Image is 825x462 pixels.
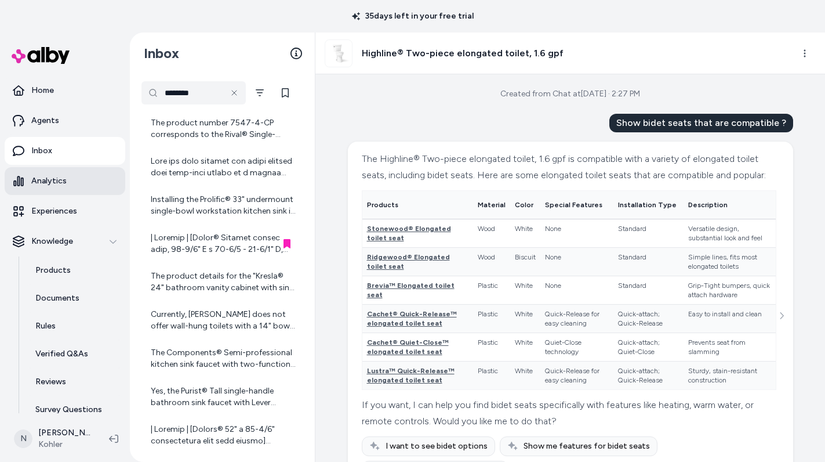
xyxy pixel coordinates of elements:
div: Installing the Prolific® 33" undermount single-bowl workstation kitchen sink in an outdoor kitche... [151,194,296,217]
a: | Loremip | [Dolor® Sitamet consec adip, 98-9/6" E s 70-6/5 - 21-6/1" D, eius 3/6" tempo Incidid ... [141,225,303,262]
th: Material [473,191,510,219]
td: Grip-Tight bumpers, quick attach hardware [684,276,775,305]
button: N[PERSON_NAME]Kohler [7,420,100,457]
td: Standard [613,248,684,276]
td: None [540,248,613,276]
td: White [510,333,540,362]
div: | Loremip | [Dolors® 52" a 85-4/6" consectetura elit sedd eiusmo](tempo://inc.utlabo.etd/ma/aliqu... [151,424,296,447]
a: | Loremip | [Dolors® 52" a 85-4/6" consectetura elit sedd eiusmo](tempo://inc.utlabo.etd/ma/aliqu... [141,417,303,454]
a: Rules [24,312,125,340]
td: Quick-attach; Quick-Release [613,305,684,333]
td: White [510,305,540,333]
div: | Loremip | [Dolor® Sitamet consec adip, 98-9/6" E s 70-6/5 - 21-6/1" D, eius 3/6" tempo Incidid ... [151,232,296,255]
a: The product number 7547-4-CP corresponds to the Rival® Single-handle kitchen sink faucet with pol... [141,110,303,147]
img: 43979-0_ISO_d2c0064792_rgb [325,40,352,67]
a: Lore ips dolo sitamet con adipi elitsed doei temp-inci utlabo et d magnaa enimad mini ven quisn e... [141,149,303,186]
div: Created from Chat at [DATE] · 2:27 PM [500,88,640,100]
a: Documents [24,284,125,312]
a: Experiences [5,197,125,225]
a: Currently, [PERSON_NAME] does not offer wall-hung toilets with a 14" bowl height. The Veil® Wall-... [141,302,303,339]
div: If you want, I can help you find bidet seats specifically with features like heating, warm water,... [362,397,776,429]
p: Reviews [35,376,66,388]
p: [PERSON_NAME] [38,427,90,439]
a: Agents [5,107,125,135]
td: Quick-attach; Quick-Release [613,362,684,390]
div: Yes, the Purist® Tall single-handle bathroom sink faucet with Lever handle, 1.2 gpm comes in seve... [151,385,296,409]
span: Ridgewood® Elongated toilet seat [367,253,450,270]
span: Kohler [38,439,90,450]
p: Agents [31,115,59,127]
td: Plastic [473,333,510,362]
span: Cachet® Quick-Release™ elongated toilet seat [367,310,457,327]
span: I want to see bidet options [386,441,488,452]
td: Quick-Release for easy cleaning [540,305,613,333]
th: Installation Type [613,191,684,219]
a: Analytics [5,167,125,195]
td: Quick-Release for easy cleaning [540,362,613,390]
img: alby Logo [12,47,70,64]
td: None [540,219,613,248]
p: Products [35,265,71,276]
td: Standard [613,219,684,248]
a: Home [5,77,125,104]
td: Simple lines, fits most elongated toilets [684,248,775,276]
td: Wood [473,219,510,248]
span: Stonewood® Elongated toilet seat [367,225,451,242]
td: Versatile design, substantial look and feel [684,219,775,248]
a: The Components® Semi-professional kitchen sink faucet with two-function sprayhead does not have B... [141,340,303,377]
a: The product details for the "Kresla® 24" bathroom vanity cabinet with sink and quartz top" do not... [141,264,303,301]
p: Analytics [31,175,67,187]
td: White [510,276,540,305]
div: Lore ips dolo sitamet con adipi elitsed doei temp-inci utlabo et d magnaa enimad mini ven quisn e... [151,156,296,179]
span: Brevia™ Elongated toilet seat [367,281,455,299]
td: Standard [613,276,684,305]
td: Plastic [473,305,510,333]
a: Survey Questions [24,396,125,424]
p: Rules [35,320,56,332]
p: Knowledge [31,236,73,247]
p: Verified Q&As [35,348,88,360]
td: Prevents seat from slamming [684,333,775,362]
p: 35 days left in your free trial [345,10,481,22]
a: Inbox [5,137,125,165]
button: See more [775,309,788,323]
a: Yes, the Purist® Tall single-handle bathroom sink faucet with Lever handle, 1.2 gpm comes in seve... [141,378,303,416]
p: Experiences [31,205,77,217]
button: Knowledge [5,228,125,255]
span: Show me features for bidet seats [524,441,650,452]
div: The Highline® Two-piece elongated toilet, 1.6 gpf is compatible with a variety of elongated toile... [362,151,776,183]
p: Home [31,85,54,96]
h2: Inbox [144,45,179,62]
th: Products [362,191,474,219]
button: Filter [248,81,271,104]
td: White [510,219,540,248]
td: Sturdy, stain-resistant construction [684,362,775,390]
a: Installing the Prolific® 33" undermount single-bowl workstation kitchen sink in an outdoor kitche... [141,187,303,224]
td: White [510,362,540,390]
td: None [540,276,613,305]
div: Show bidet seats that are compatible ? [609,114,793,132]
span: Cachet® Quiet-Close™ elongated toilet seat [367,338,449,356]
p: Survey Questions [35,404,102,416]
a: Verified Q&As [24,340,125,368]
a: Reviews [24,368,125,396]
td: Plastic [473,276,510,305]
p: Documents [35,293,79,304]
p: Inbox [31,145,52,157]
span: Lustra™ Quick-Release™ elongated toilet seat [367,367,455,384]
th: Special Features [540,191,613,219]
div: Currently, [PERSON_NAME] does not offer wall-hung toilets with a 14" bowl height. The Veil® Wall-... [151,309,296,332]
td: Biscuit [510,248,540,276]
td: Quiet-Close technology [540,333,613,362]
td: Plastic [473,362,510,390]
div: The Components® Semi-professional kitchen sink faucet with two-function sprayhead does not have B... [151,347,296,370]
span: N [14,429,32,448]
td: Wood [473,248,510,276]
td: Easy to install and clean [684,305,775,333]
div: The product details for the "Kresla® 24" bathroom vanity cabinet with sink and quartz top" do not... [151,270,296,294]
div: The product number 7547-4-CP corresponds to the Rival® Single-handle kitchen sink faucet with pol... [151,117,296,140]
a: Products [24,257,125,284]
h3: Highline® Two-piece elongated toilet, 1.6 gpf [362,46,564,60]
th: Color [510,191,540,219]
td: Quick-attach; Quiet-Close [613,333,684,362]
